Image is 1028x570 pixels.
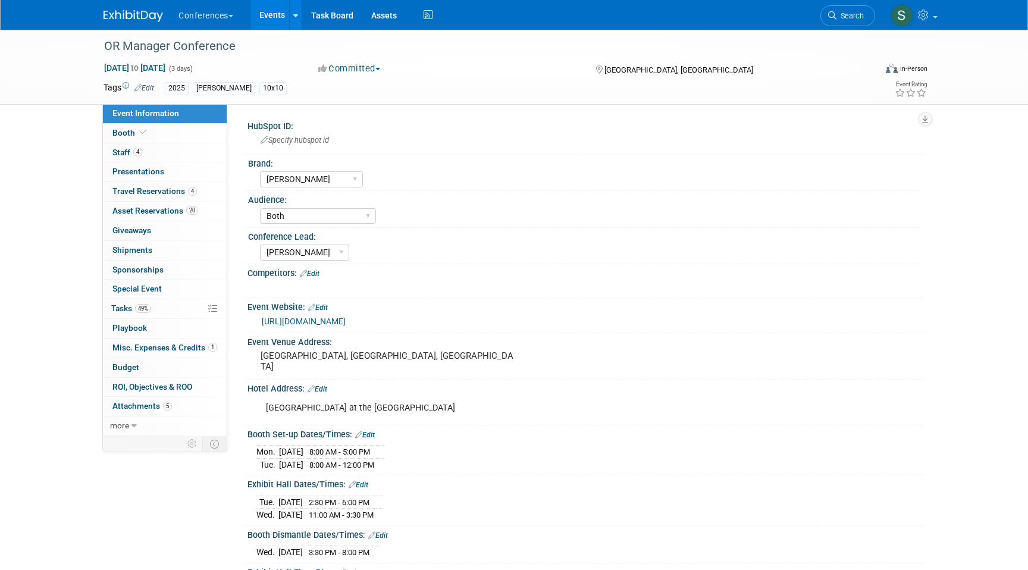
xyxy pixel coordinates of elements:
a: Edit [308,385,327,393]
div: [GEOGRAPHIC_DATA] at the [GEOGRAPHIC_DATA] [258,396,794,420]
span: Specify hubspot id [261,136,329,145]
span: Giveaways [112,226,151,235]
span: 2:30 PM - 6:00 PM [309,498,369,507]
span: [GEOGRAPHIC_DATA], [GEOGRAPHIC_DATA] [604,65,753,74]
a: Presentations [103,162,227,181]
button: Committed [314,62,385,75]
span: Playbook [112,323,147,333]
a: Staff4 [103,143,227,162]
span: 8:00 AM - 5:00 PM [309,447,370,456]
a: Misc. Expenses & Credits1 [103,339,227,358]
span: Search [836,11,864,20]
a: Edit [308,303,328,312]
div: Event Rating [895,82,927,87]
a: Giveaways [103,221,227,240]
div: Audience: [248,191,919,206]
td: Mon. [256,446,279,459]
a: Budget [103,358,227,377]
td: Tags [104,82,154,95]
span: 11:00 AM - 3:30 PM [309,511,374,519]
a: Event Information [103,104,227,123]
td: Wed. [256,509,278,521]
i: Booth reservation complete [140,129,146,136]
a: Booth [103,124,227,143]
img: Sophie Buffo [891,4,913,27]
a: more [103,416,227,436]
div: Booth Set-up Dates/Times: [247,425,924,441]
div: Brand: [248,155,919,170]
span: 8:00 AM - 12:00 PM [309,461,374,469]
a: Tasks49% [103,299,227,318]
a: Edit [368,531,388,540]
td: [DATE] [279,446,303,459]
div: HubSpot ID: [247,117,924,132]
div: Event Format [805,62,927,80]
span: Presentations [112,167,164,176]
td: Toggle Event Tabs [203,436,227,452]
span: 5 [163,402,172,411]
div: In-Person [899,64,927,73]
div: 2025 [165,82,189,95]
div: Event Venue Address: [247,333,924,348]
span: Sponsorships [112,265,164,274]
span: Asset Reservations [112,206,198,215]
div: [PERSON_NAME] [193,82,255,95]
span: (3 days) [168,65,193,73]
td: [DATE] [279,458,303,471]
a: Sponsorships [103,261,227,280]
span: Travel Reservations [112,186,197,196]
span: Event Information [112,108,179,118]
span: 49% [135,304,151,313]
td: [DATE] [278,546,303,559]
div: 10x10 [259,82,287,95]
a: Edit [349,481,368,489]
a: Edit [355,431,375,439]
span: Budget [112,362,139,372]
a: Playbook [103,319,227,338]
div: Hotel Address: [247,380,924,395]
td: Personalize Event Tab Strip [182,436,203,452]
span: ROI, Objectives & ROO [112,382,192,392]
a: [URL][DOMAIN_NAME] [262,317,346,326]
td: Tue. [256,458,279,471]
span: more [110,421,129,430]
span: [DATE] [DATE] [104,62,166,73]
span: Booth [112,128,149,137]
a: Edit [300,270,319,278]
span: Attachments [112,401,172,411]
span: to [129,63,140,73]
a: Travel Reservations4 [103,182,227,201]
td: [DATE] [278,496,303,509]
span: 3:30 PM - 8:00 PM [309,548,369,557]
span: 4 [133,148,142,156]
img: ExhibitDay [104,10,163,22]
pre: [GEOGRAPHIC_DATA], [GEOGRAPHIC_DATA], [GEOGRAPHIC_DATA] [261,350,516,372]
span: 20 [186,206,198,215]
span: Misc. Expenses & Credits [112,343,217,352]
a: Search [820,5,875,26]
a: Asset Reservations20 [103,202,227,221]
a: Shipments [103,241,227,260]
div: Exhibit Hall Dates/Times: [247,475,924,491]
a: ROI, Objectives & ROO [103,378,227,397]
span: 4 [188,187,197,196]
td: Tue. [256,496,278,509]
span: Shipments [112,245,152,255]
span: 1 [208,343,217,352]
a: Attachments5 [103,397,227,416]
div: Conference Lead: [248,228,919,243]
div: OR Manager Conference [100,36,857,57]
span: Tasks [111,303,151,313]
div: Event Website: [247,298,924,314]
a: Edit [134,84,154,92]
div: Competitors: [247,264,924,280]
a: Special Event [103,280,227,299]
td: Wed. [256,546,278,559]
td: [DATE] [278,509,303,521]
span: Special Event [112,284,162,293]
img: Format-Inperson.png [886,64,898,73]
span: Staff [112,148,142,157]
div: Booth Dismantle Dates/Times: [247,526,924,541]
